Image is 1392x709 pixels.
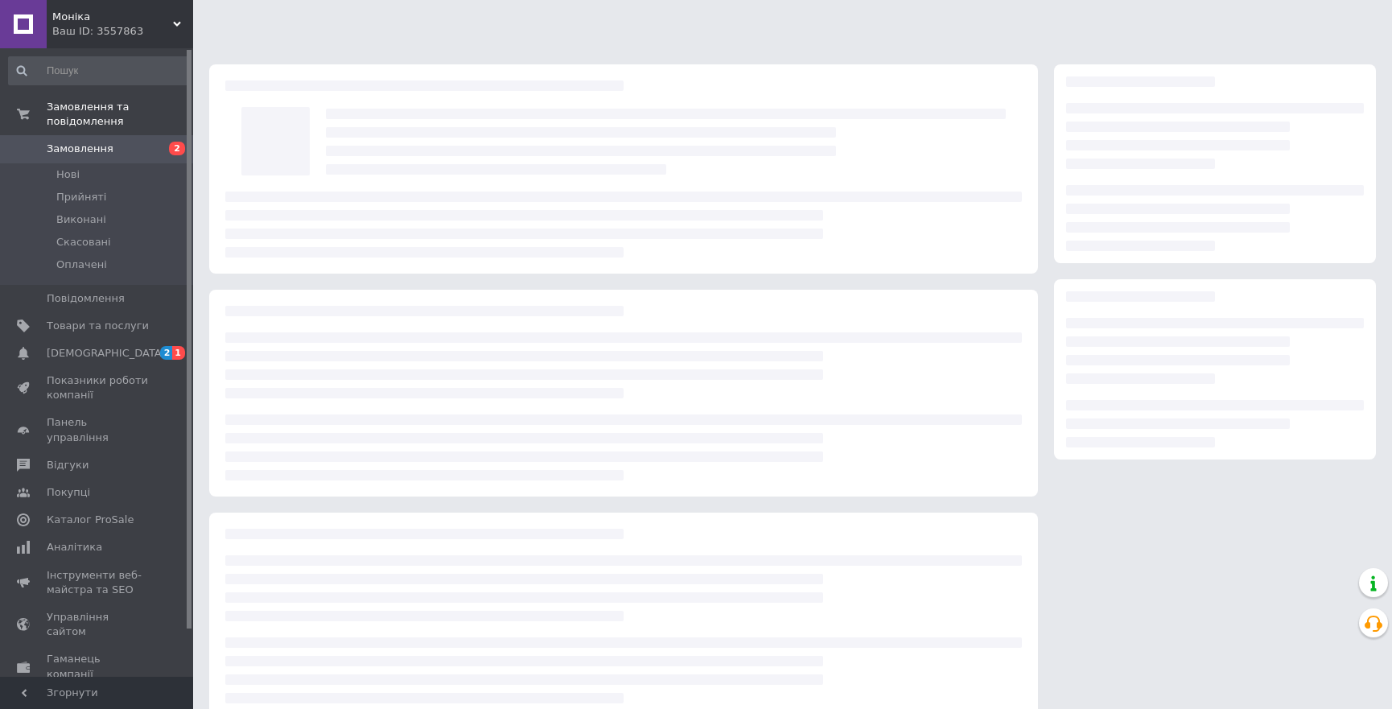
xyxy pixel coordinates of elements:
span: 2 [160,346,173,360]
span: Показники роботи компанії [47,373,149,402]
span: Покупці [47,485,90,500]
span: [DEMOGRAPHIC_DATA] [47,346,166,361]
span: Замовлення та повідомлення [47,100,193,129]
span: Панель управління [47,415,149,444]
span: Нові [56,167,80,182]
input: Пошук [8,56,189,85]
span: Товари та послуги [47,319,149,333]
span: Управління сайтом [47,610,149,639]
span: Замовлення [47,142,113,156]
span: 1 [172,346,185,360]
span: Моніка [52,10,173,24]
span: Відгуки [47,458,89,472]
div: Ваш ID: 3557863 [52,24,193,39]
span: Скасовані [56,235,111,249]
span: 2 [169,142,185,155]
span: Інструменти веб-майстра та SEO [47,568,149,597]
span: Каталог ProSale [47,513,134,527]
span: Гаманець компанії [47,652,149,681]
span: Аналітика [47,540,102,554]
span: Прийняті [56,190,106,204]
span: Повідомлення [47,291,125,306]
span: Оплачені [56,258,107,272]
span: Виконані [56,212,106,227]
